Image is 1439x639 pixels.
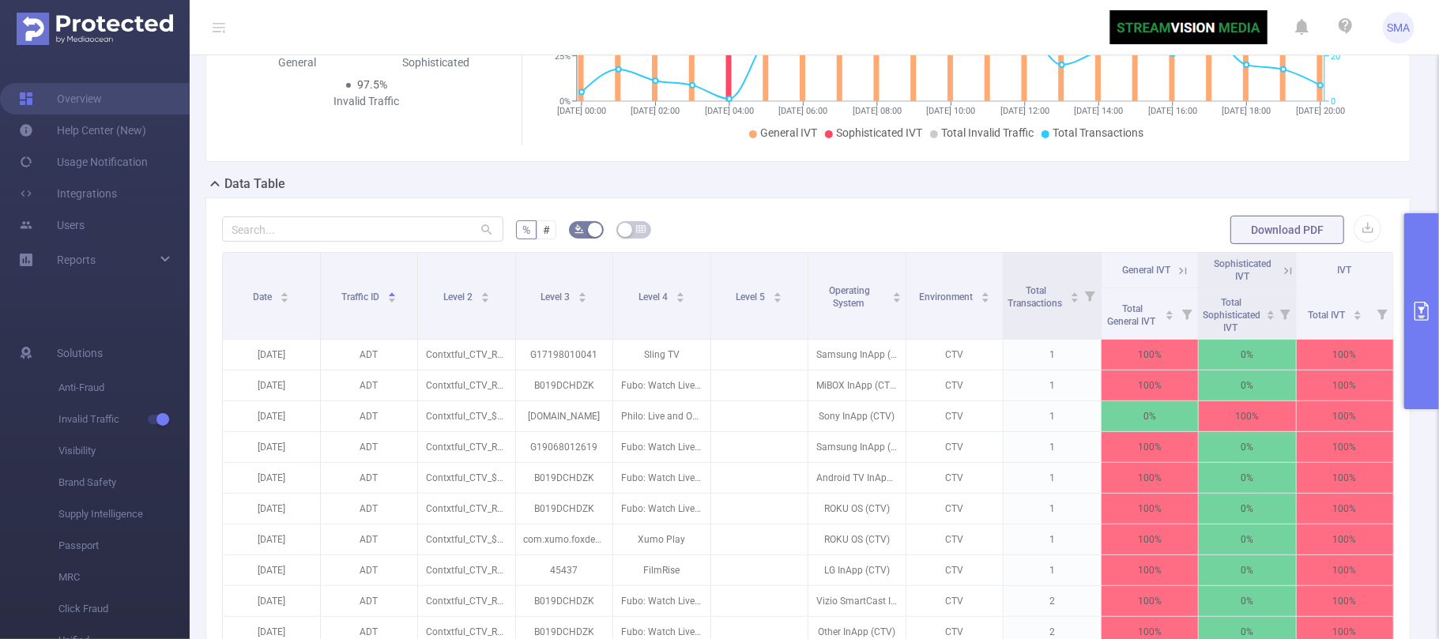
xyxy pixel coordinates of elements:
p: ADT [321,432,418,462]
p: 100% [1297,555,1394,585]
p: 1 [1004,340,1101,370]
span: Invalid Traffic [58,404,190,435]
span: Solutions [57,337,103,369]
p: 1 [1004,463,1101,493]
div: Sort [773,290,782,299]
i: icon: caret-up [480,290,489,295]
i: icon: caret-up [578,290,587,295]
p: B019DCHDZK [516,586,613,616]
p: Fubo: Watch Live TV [613,463,710,493]
p: 100% [1102,463,1199,493]
p: 100% [1102,340,1199,370]
h2: Data Table [224,175,285,194]
p: ADT [321,340,418,370]
i: icon: caret-up [892,290,901,295]
p: 2 [1004,586,1101,616]
a: Users [19,209,85,241]
tspan: [DATE] 20:00 [1296,106,1345,116]
p: G19068012619 [516,432,613,462]
p: CTV [906,524,1004,554]
div: Invalid Traffic [298,93,436,110]
p: 0% [1199,340,1296,370]
p: ROKU OS (CTV) [808,494,906,524]
span: Total Transactions [1053,126,1143,139]
i: icon: caret-up [1070,290,1079,295]
p: 0% [1199,463,1296,493]
div: General [228,55,367,71]
p: 0% [1199,370,1296,400]
tspan: 0 [1331,96,1335,107]
div: Sort [480,290,490,299]
span: Total Invalid Traffic [941,126,1034,139]
p: 1 [1004,370,1101,400]
p: CTV [906,586,1004,616]
p: CTV [906,494,1004,524]
i: icon: caret-down [892,296,901,301]
div: Sort [1353,308,1362,318]
p: 100% [1102,432,1199,462]
p: Contxtful_CTV_$7_HMN_VAST_946579 [418,463,515,493]
i: icon: caret-down [1166,314,1174,318]
i: icon: table [636,224,646,234]
p: [DATE] [223,524,320,554]
p: ADT [321,463,418,493]
p: 0% [1102,401,1199,431]
span: IVT [1338,265,1352,276]
p: CTV [906,340,1004,370]
p: Contxtful_CTV_$5_HMN_VAST_946564 [418,401,515,431]
p: 45437 [516,555,613,585]
p: B019DCHDZK [516,463,613,493]
div: Sort [1165,308,1174,318]
tspan: [DATE] 00:00 [557,106,606,116]
tspan: [DATE] 10:00 [926,106,975,116]
p: [DATE] [223,432,320,462]
p: [DATE] [223,586,320,616]
p: CTV [906,432,1004,462]
p: ADT [321,494,418,524]
p: Contxtful_CTV_RTB [418,555,515,585]
a: Help Center (New) [19,115,146,146]
tspan: 20 [1331,51,1340,62]
p: 1 [1004,524,1101,554]
p: ADT [321,555,418,585]
input: Search... [222,216,503,242]
span: Reports [57,254,96,266]
span: General IVT [760,126,817,139]
p: [DATE] [223,555,320,585]
div: Sort [578,290,587,299]
span: Anti-Fraud [58,372,190,404]
i: icon: caret-down [281,296,289,301]
p: 0% [1199,432,1296,462]
i: icon: caret-down [1353,314,1362,318]
i: Filter menu [1079,253,1101,339]
div: Sophisticated [367,55,505,71]
p: Sling TV [613,340,710,370]
span: # [543,224,550,236]
p: [DATE] [223,401,320,431]
p: Fubo: Watch Live TV & Sports, Shows, Movies & News [613,370,710,400]
p: Contxtful_CTV_RTB [418,586,515,616]
span: Total Transactions [1008,285,1064,309]
img: Protected Media [17,13,173,45]
p: Contxtful_CTV_$5_HMN_VAST_946564 [418,524,515,554]
p: Sony InApp (CTV) [808,401,906,431]
p: 0% [1199,494,1296,524]
div: Sort [1070,290,1079,299]
span: SMA [1388,12,1411,43]
i: icon: caret-up [774,290,782,295]
button: Download PDF [1230,216,1344,244]
i: icon: caret-up [387,290,396,295]
i: icon: caret-up [676,290,684,295]
p: [DATE] [223,370,320,400]
i: icon: caret-up [1266,308,1275,313]
i: icon: caret-down [578,296,587,301]
p: 100% [1297,340,1394,370]
p: 100% [1102,555,1199,585]
i: icon: caret-down [480,296,489,301]
p: ADT [321,586,418,616]
span: Level 3 [541,291,572,303]
p: 1 [1004,555,1101,585]
tspan: [DATE] 08:00 [853,106,902,116]
p: B019DCHDZK [516,494,613,524]
tspan: [DATE] 04:00 [705,106,754,116]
